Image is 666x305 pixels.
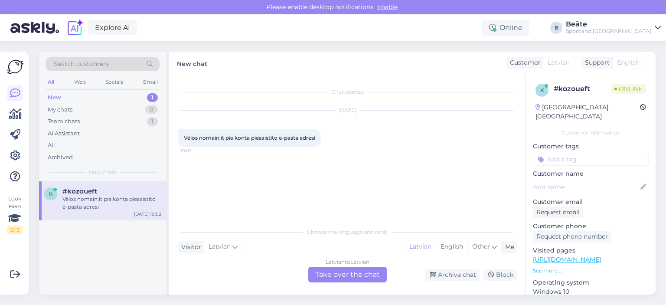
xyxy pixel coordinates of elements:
[533,142,649,151] p: Customer tags
[405,240,436,253] div: Latvian
[89,168,117,176] span: New chats
[581,58,610,67] div: Support
[533,222,649,231] p: Customer phone
[209,242,231,252] span: Latvian
[178,88,517,96] div: Chat started
[554,84,611,94] div: # kozoueft
[502,243,514,252] div: Me
[178,228,517,236] div: Choose the language and reply
[540,87,544,93] span: k
[7,226,23,234] div: 2 / 3
[535,103,640,121] div: [GEOGRAPHIC_DATA], [GEOGRAPHIC_DATA]
[533,153,649,166] input: Add a tag
[104,76,125,88] div: Socials
[49,190,53,197] span: k
[88,20,137,35] a: Explore AI
[7,59,23,75] img: Askly Logo
[533,278,649,287] p: Operating system
[145,105,158,114] div: 0
[533,197,649,207] p: Customer email
[46,76,56,88] div: All
[533,256,601,263] a: [URL][DOMAIN_NAME]
[62,187,97,195] span: #kozoueft
[436,240,467,253] div: English
[48,117,80,126] div: Team chats
[533,267,649,275] p: See more ...
[180,148,213,154] span: 10:02
[54,59,109,69] span: Search customers
[7,195,23,234] div: Look Here
[147,117,158,126] div: 1
[533,169,649,178] p: Customer name
[62,195,161,211] div: Vēlos nomain;it pie konta piesaistīto e-pasta adresi
[48,93,61,102] div: New
[550,22,562,34] div: B
[48,141,55,150] div: All
[506,58,540,67] div: Customer
[533,287,649,296] p: Windows 10
[548,58,570,67] span: Latvian
[48,153,73,162] div: Archived
[482,20,529,36] div: Online
[425,269,480,281] div: Archive chat
[147,93,158,102] div: 1
[533,231,611,243] div: Request phone number
[134,211,161,217] div: [DATE] 10:02
[141,76,160,88] div: Email
[184,134,315,141] span: Vēlos nomain;it pie konta piesaistīto e-pasta adresi
[533,129,649,137] div: Customer information
[566,21,651,28] div: Beāte
[178,243,201,252] div: Visitor
[66,19,84,37] img: explore-ai
[566,28,651,35] div: Sportland [GEOGRAPHIC_DATA]
[483,269,517,281] div: Block
[72,76,88,88] div: Web
[617,58,640,67] span: English
[308,267,387,282] div: Take over the chat
[326,258,369,266] div: Latvian to Latvian
[48,105,72,114] div: My chats
[533,182,639,192] input: Add name
[375,3,400,11] span: Enable
[611,84,646,94] span: Online
[178,106,517,114] div: [DATE]
[472,243,490,250] span: Other
[177,57,207,69] label: New chat
[566,21,661,35] a: BeāteSportland [GEOGRAPHIC_DATA]
[533,246,649,255] p: Visited pages
[48,129,80,138] div: AI Assistant
[533,207,583,218] div: Request email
